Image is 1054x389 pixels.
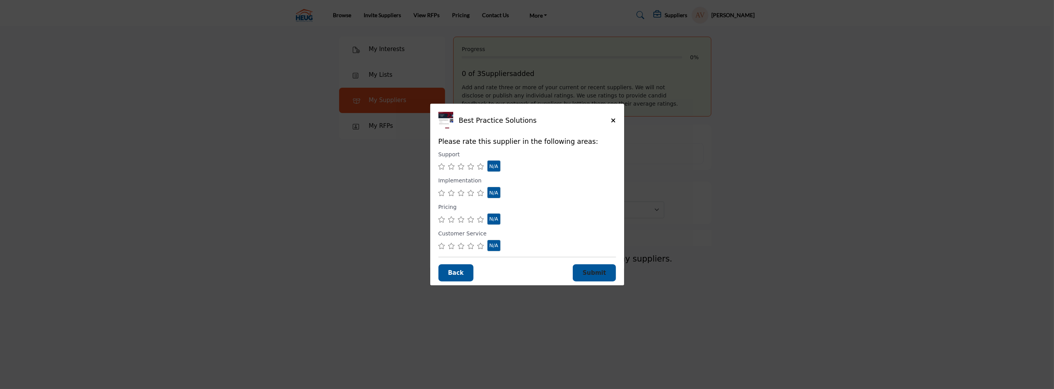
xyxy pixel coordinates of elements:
[489,190,498,196] span: N/A
[582,269,606,276] span: Submit
[438,112,456,129] img: Best Practice Solutions Logo
[438,138,616,146] h5: Please rate this supplier in the following areas:
[448,269,464,276] span: Back
[438,230,487,237] h6: Customer Service
[459,117,611,125] h5: Best Practice Solutions
[489,163,498,169] span: N/A
[438,204,457,210] h6: Pricing
[573,264,616,282] button: Submit
[438,151,460,158] h6: Support
[438,264,473,282] button: Back
[611,117,616,125] button: Close
[489,216,498,222] span: N/A
[438,177,482,184] h6: Implementation
[489,242,498,248] span: N/A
